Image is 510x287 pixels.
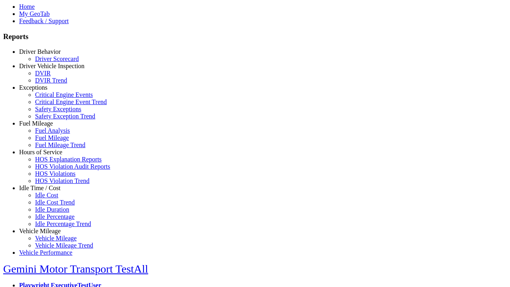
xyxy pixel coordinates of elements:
a: Safety Exceptions [35,106,81,112]
a: HOS Violation Trend [35,177,90,184]
a: Vehicle Performance [19,249,73,256]
a: Driver Vehicle Inspection [19,63,84,69]
a: Exceptions [19,84,47,91]
a: Fuel Mileage Trend [35,142,85,148]
a: HOS Explanation Reports [35,156,102,163]
a: Hours of Service [19,149,62,155]
a: Idle Time / Cost [19,185,61,191]
a: Fuel Analysis [35,127,70,134]
a: Idle Cost [35,192,58,199]
a: Gemini Motor Transport TestAll [3,263,148,275]
a: DVIR [35,70,51,77]
a: Driver Behavior [19,48,61,55]
a: Idle Percentage Trend [35,220,91,227]
h3: Reports [3,32,507,41]
a: Vehicle Mileage Trend [35,242,93,249]
a: Safety Exception Trend [35,113,95,120]
a: Home [19,3,35,10]
a: Critical Engine Event Trend [35,98,107,105]
a: Idle Duration [35,206,69,213]
a: Driver Scorecard [35,55,79,62]
a: DVIR Trend [35,77,67,84]
a: Vehicle Mileage [35,235,76,242]
a: Idle Cost Trend [35,199,75,206]
a: Feedback / Support [19,18,69,24]
a: HOS Violations [35,170,75,177]
a: Fuel Mileage [35,134,69,141]
a: Vehicle Mileage [19,228,61,234]
a: HOS Violation Audit Reports [35,163,110,170]
a: Critical Engine Events [35,91,93,98]
a: Idle Percentage [35,213,75,220]
a: My GeoTab [19,10,50,17]
a: Fuel Mileage [19,120,53,127]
